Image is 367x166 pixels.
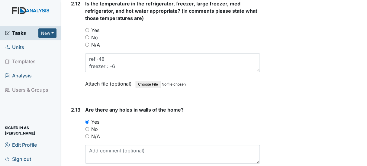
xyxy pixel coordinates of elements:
a: Tasks [5,29,38,37]
label: No [91,34,98,41]
button: New [38,28,56,38]
label: 2.13 [71,106,80,113]
input: Yes [85,28,89,32]
input: N/A [85,134,89,138]
input: No [85,35,89,39]
label: No [91,125,98,133]
label: N/A [91,41,100,48]
input: N/A [85,43,89,47]
textarea: ref :48 freezer : -6 water: 105 [85,53,260,72]
span: Signed in as [PERSON_NAME] [5,126,56,135]
input: No [85,127,89,131]
span: Units [5,43,24,52]
span: Is the temperature in the refrigerator, freezer, large freezer, med refrigerator, and hot water a... [85,1,257,21]
span: Sign out [5,154,31,164]
span: Analysis [5,71,32,80]
span: Are there any holes in walls of the home? [85,107,184,113]
label: Yes [91,118,99,125]
label: N/A [91,133,100,140]
label: Yes [91,27,99,34]
label: Attach file (optional) [85,77,134,87]
span: Edit Profile [5,140,37,149]
input: Yes [85,120,89,124]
